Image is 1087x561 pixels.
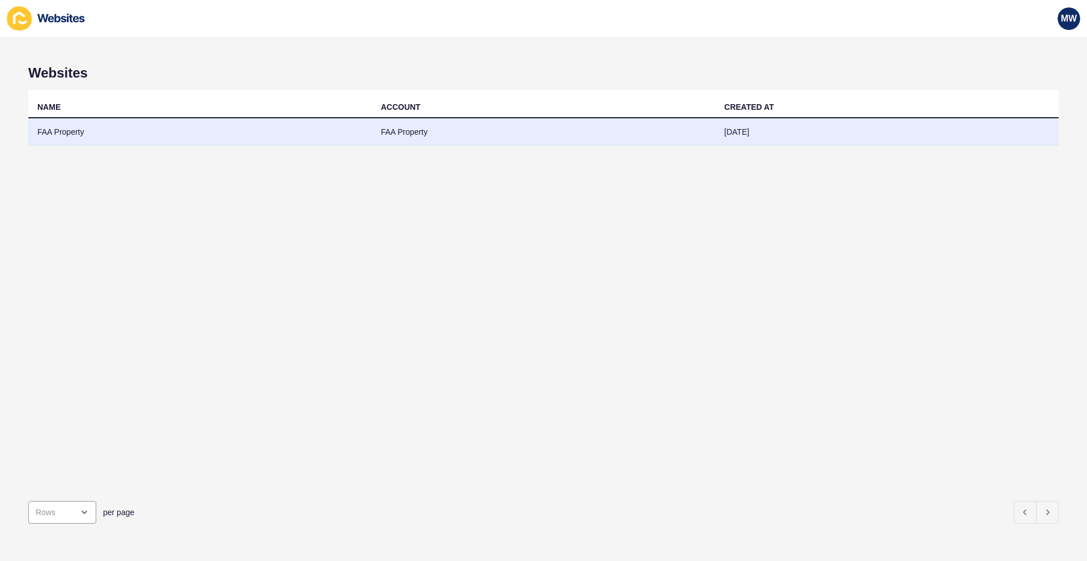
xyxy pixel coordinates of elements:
td: [DATE] [715,118,1059,146]
span: MW [1061,13,1077,24]
td: FAA Property [372,118,716,146]
div: open menu [28,501,96,524]
td: FAA Property [28,118,372,146]
span: per page [103,507,134,518]
div: CREATED AT [724,101,774,113]
div: ACCOUNT [381,101,421,113]
h1: Websites [28,65,1059,81]
div: NAME [37,101,61,113]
